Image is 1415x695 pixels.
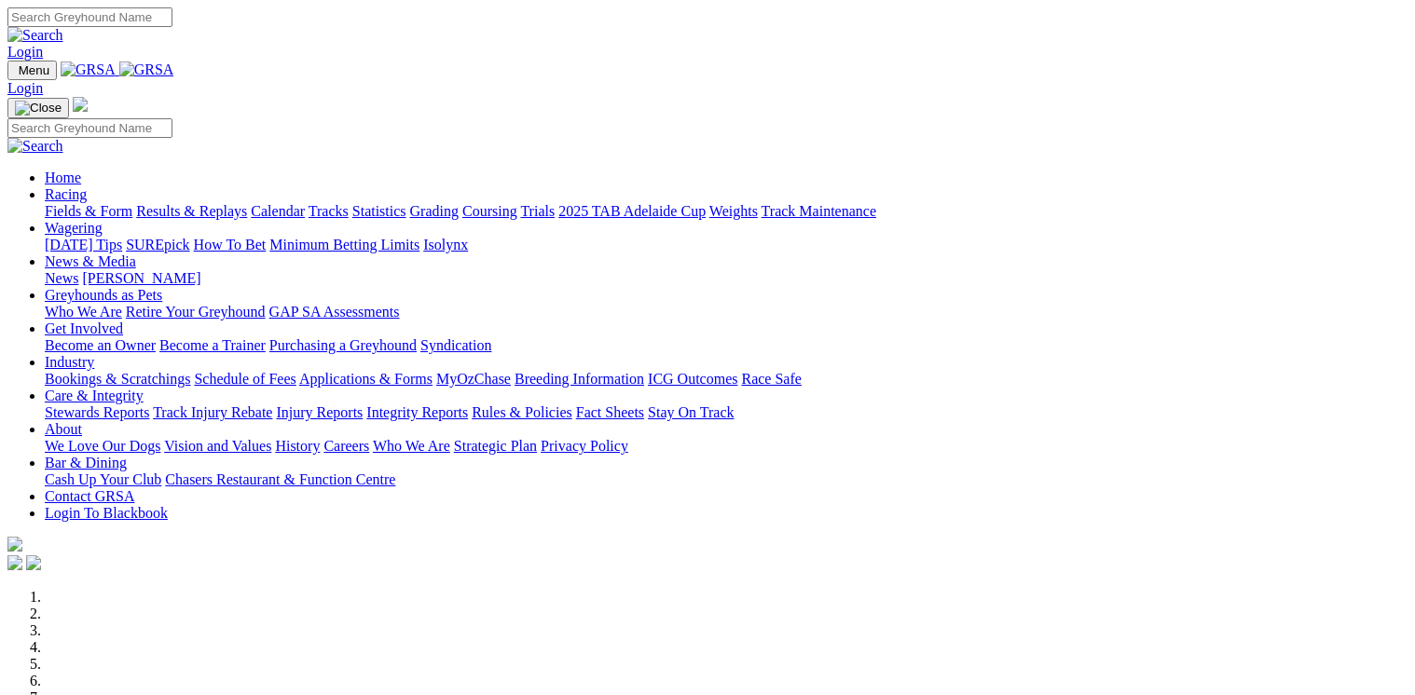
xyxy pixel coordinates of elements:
a: About [45,421,82,437]
a: Greyhounds as Pets [45,287,162,303]
a: [PERSON_NAME] [82,270,200,286]
a: Who We Are [45,304,122,320]
input: Search [7,118,172,138]
img: Search [7,27,63,44]
a: Minimum Betting Limits [269,237,419,252]
a: Care & Integrity [45,388,144,403]
img: logo-grsa-white.png [73,97,88,112]
a: Stay On Track [648,404,734,420]
a: Login To Blackbook [45,505,168,521]
img: GRSA [61,61,116,78]
a: Retire Your Greyhound [126,304,266,320]
a: Injury Reports [276,404,363,420]
a: How To Bet [194,237,267,252]
a: Fields & Form [45,203,132,219]
a: Careers [323,438,369,454]
a: Become an Owner [45,337,156,353]
a: MyOzChase [436,371,511,387]
a: Grading [410,203,459,219]
a: Isolynx [423,237,468,252]
a: Track Injury Rebate [153,404,272,420]
button: Toggle navigation [7,61,57,80]
a: Statistics [352,203,406,219]
a: Login [7,80,43,96]
img: facebook.svg [7,555,22,570]
img: Search [7,138,63,155]
a: Purchasing a Greyhound [269,337,417,353]
a: Calendar [251,203,305,219]
a: Track Maintenance [762,203,876,219]
a: History [275,438,320,454]
img: twitter.svg [26,555,41,570]
input: Search [7,7,172,27]
a: Trials [520,203,555,219]
a: Rules & Policies [472,404,572,420]
a: Bookings & Scratchings [45,371,190,387]
a: Breeding Information [515,371,644,387]
a: Login [7,44,43,60]
a: Strategic Plan [454,438,537,454]
a: We Love Our Dogs [45,438,160,454]
a: Privacy Policy [541,438,628,454]
div: Wagering [45,237,1408,253]
a: Fact Sheets [576,404,644,420]
a: Stewards Reports [45,404,149,420]
a: Racing [45,186,87,202]
div: Bar & Dining [45,471,1408,488]
a: Cash Up Your Club [45,471,161,487]
a: Industry [45,354,94,370]
a: Race Safe [741,371,801,387]
div: Greyhounds as Pets [45,304,1408,320]
a: Coursing [462,203,517,219]
a: Become a Trainer [159,337,266,353]
a: Schedule of Fees [194,371,295,387]
a: Chasers Restaurant & Function Centre [165,471,395,487]
a: Integrity Reports [366,404,468,420]
span: Menu [19,63,49,77]
a: Weights [709,203,758,219]
a: Tracks [309,203,349,219]
a: ICG Outcomes [648,371,737,387]
a: Bar & Dining [45,455,127,470]
a: Results & Replays [136,203,247,219]
a: Wagering [45,220,103,236]
button: Toggle navigation [7,98,69,118]
a: Applications & Forms [299,371,433,387]
a: Who We Are [373,438,450,454]
a: Home [45,170,81,185]
a: Vision and Values [164,438,271,454]
a: Syndication [420,337,491,353]
img: logo-grsa-white.png [7,537,22,552]
div: Industry [45,371,1408,388]
div: Racing [45,203,1408,220]
a: News [45,270,78,286]
a: Get Involved [45,320,123,336]
img: GRSA [119,61,174,78]
div: Care & Integrity [45,404,1408,421]
a: SUREpick [126,237,189,252]
a: Contact GRSA [45,488,134,504]
div: Get Involved [45,337,1408,354]
a: 2025 TAB Adelaide Cup [558,203,706,219]
a: News & Media [45,253,136,269]
a: GAP SA Assessments [269,304,400,320]
div: News & Media [45,270,1408,287]
div: About [45,438,1408,455]
a: [DATE] Tips [45,237,122,252]
img: Close [15,101,62,116]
